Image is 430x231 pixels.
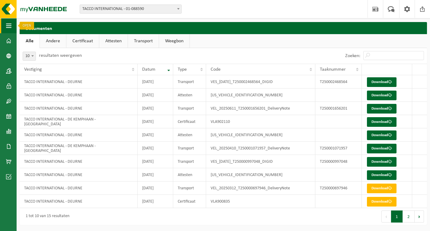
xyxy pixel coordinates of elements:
[40,34,66,48] a: Andere
[20,75,138,88] td: TACCO INTERNATIONAL - DEURNE
[367,144,397,153] a: Download
[20,115,138,128] td: TACCO INTERNATIONAL - DE KEMPHAAN - [GEOGRAPHIC_DATA]
[206,155,315,168] td: VES_[DATE]_T250000997048_DIGID
[367,157,397,167] a: Download
[315,155,362,168] td: T250000997048
[206,88,315,102] td: [US_VEHICLE_IDENTIFICATION_NUMBER]
[315,102,362,115] td: T250001656201
[381,210,391,223] button: Previous
[367,91,397,100] a: Download
[173,168,206,181] td: Attesten
[367,170,397,180] a: Download
[173,181,206,195] td: Transport
[206,128,315,142] td: [US_VEHICLE_IDENTIFICATION_NUMBER]
[367,77,397,87] a: Download
[20,102,138,115] td: TACCO INTERNATIONAL - DEURNE
[178,67,187,72] span: Type
[367,184,397,193] a: Download
[173,195,206,208] td: Certificaat
[20,34,40,48] a: Alle
[20,155,138,168] td: TACCO INTERNATIONAL - DEURNE
[391,210,403,223] button: 1
[403,210,415,223] button: 2
[39,53,82,58] label: resultaten weergeven
[99,34,128,48] a: Attesten
[138,181,173,195] td: [DATE]
[173,75,206,88] td: Transport
[23,52,36,60] span: 10
[80,5,181,13] span: TACCO INTERNATIONAL - 01-088590
[24,67,42,72] span: Vestiging
[315,75,362,88] td: T250002468564
[20,181,138,195] td: TACCO INTERNATIONAL - DEURNE
[20,128,138,142] td: TACCO INTERNATIONAL - DEURNE
[173,102,206,115] td: Transport
[23,52,36,61] span: 10
[66,34,99,48] a: Certificaat
[138,128,173,142] td: [DATE]
[80,5,182,14] span: TACCO INTERNATIONAL - 01-088590
[138,142,173,155] td: [DATE]
[20,168,138,181] td: TACCO INTERNATIONAL - DEURNE
[206,142,315,155] td: VEL_20250410_T250001071957_DeliveryNote
[315,142,362,155] td: T250001071957
[138,102,173,115] td: [DATE]
[23,211,69,222] div: 1 tot 10 van 15 resultaten
[173,142,206,155] td: Transport
[142,67,155,72] span: Datum
[173,88,206,102] td: Attesten
[20,195,138,208] td: TACCO INTERNATIONAL - DEURNE
[128,34,159,48] a: Transport
[367,117,397,127] a: Download
[20,88,138,102] td: TACCO INTERNATIONAL - DEURNE
[367,197,397,207] a: Download
[173,115,206,128] td: Certificaat
[315,181,362,195] td: T250000697946
[138,168,173,181] td: [DATE]
[173,128,206,142] td: Attesten
[206,102,315,115] td: VEL_20250611_T250001656201_DeliveryNote
[138,115,173,128] td: [DATE]
[367,104,397,114] a: Download
[159,34,190,48] a: Weegbon
[138,88,173,102] td: [DATE]
[367,130,397,140] a: Download
[415,210,424,223] button: Next
[173,155,206,168] td: Transport
[211,67,221,72] span: Code
[206,168,315,181] td: [US_VEHICLE_IDENTIFICATION_NUMBER]
[20,142,138,155] td: TACCO INTERNATIONAL - DE KEMPHAAN - [GEOGRAPHIC_DATA]
[206,75,315,88] td: VES_[DATE]_T250002468564_DIGID
[138,75,173,88] td: [DATE]
[206,195,315,208] td: VLA900835
[206,115,315,128] td: VLA902110
[138,155,173,168] td: [DATE]
[345,53,360,58] label: Zoeken:
[20,22,427,34] h2: Documenten
[320,67,346,72] span: Taaknummer
[138,195,173,208] td: [DATE]
[206,181,315,195] td: VEL_20250312_T250000697946_DeliveryNote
